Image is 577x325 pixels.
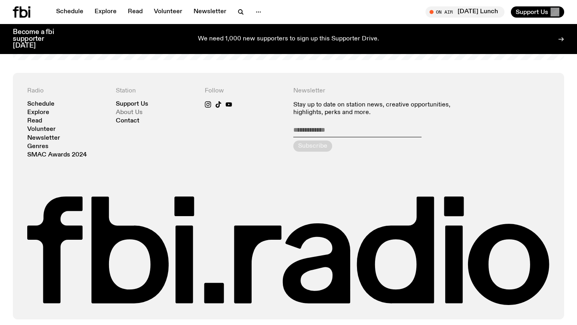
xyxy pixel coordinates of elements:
[293,101,461,116] p: Stay up to date on station news, creative opportunities, highlights, perks and more.
[27,152,87,158] a: SMAC Awards 2024
[51,6,88,18] a: Schedule
[116,118,139,124] a: Contact
[116,110,143,116] a: About Us
[13,29,64,49] h3: Become a fbi supporter [DATE]
[27,101,54,107] a: Schedule
[149,6,187,18] a: Volunteer
[293,87,461,95] h4: Newsletter
[293,140,332,152] button: Subscribe
[27,87,106,95] h4: Radio
[27,144,48,150] a: Genres
[198,36,379,43] p: We need 1,000 new supporters to sign up this Supporter Drive.
[116,87,195,95] h4: Station
[27,110,49,116] a: Explore
[516,8,548,16] span: Support Us
[27,135,60,141] a: Newsletter
[116,101,148,107] a: Support Us
[205,87,284,95] h4: Follow
[123,6,147,18] a: Read
[27,126,56,132] a: Volunteer
[189,6,231,18] a: Newsletter
[90,6,121,18] a: Explore
[426,6,504,18] button: On Air[DATE] Lunch
[511,6,564,18] button: Support Us
[27,118,42,124] a: Read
